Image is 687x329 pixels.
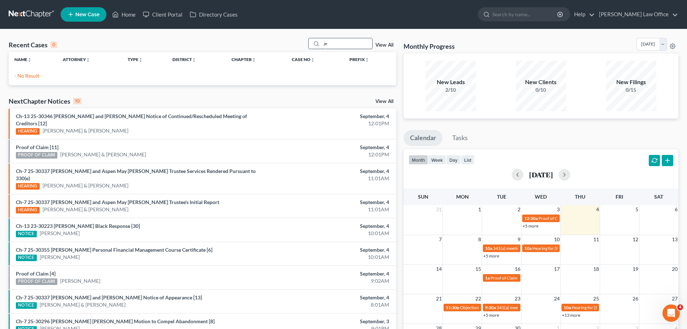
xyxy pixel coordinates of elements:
a: Chapterunfold_more [232,57,256,62]
div: NOTICE [16,302,37,309]
div: September, 3 [269,318,389,325]
a: +5 more [483,253,499,259]
a: [PERSON_NAME] [40,254,80,261]
div: September, 4 [269,246,389,254]
div: 9:02AM [269,277,389,285]
div: Recent Cases [9,40,57,49]
span: 10a [524,246,532,251]
i: unfold_more [138,58,143,62]
span: 10a [564,305,571,310]
div: NOTICE [16,231,37,237]
span: 23 [514,294,521,303]
i: unfold_more [192,58,196,62]
span: 12:30a [524,216,538,221]
span: 8 [477,235,482,244]
span: New Case [75,12,100,17]
a: [PERSON_NAME] & [PERSON_NAME] [43,206,128,213]
span: Objections to Discharge Due (PFMC-7) for [PERSON_NAME] [460,305,574,310]
button: week [428,155,446,165]
a: Directory Cases [186,8,241,21]
span: 6 [674,205,678,214]
span: 341(a) meeting for [PERSON_NAME] & [PERSON_NAME] [497,305,604,310]
span: 9:30a [485,305,496,310]
div: 12:01PM [269,151,389,158]
span: 4 [595,205,600,214]
span: 9 [517,235,521,244]
div: 11:01AM [269,175,389,182]
a: Ch-7 25-30337 [PERSON_NAME] and Aspen May [PERSON_NAME] Trustee's Initial Report [16,199,219,205]
span: Hearing for [PERSON_NAME] & [PERSON_NAME] [532,246,627,251]
div: PROOF OF CLAIM [16,152,57,159]
span: 19 [632,265,639,273]
i: unfold_more [365,58,369,62]
div: New Filings [606,78,656,86]
a: Client Portal [139,8,186,21]
i: unfold_more [311,58,315,62]
a: Ch-7 25-30355 [PERSON_NAME] Personal Financial Management Course Certificate [6] [16,247,212,253]
button: day [446,155,461,165]
a: +5 more [483,312,499,318]
div: New Clients [516,78,566,86]
input: Search by name... [322,38,372,49]
span: 341(a) meeting for [493,246,528,251]
a: View All [375,43,393,48]
div: 0/10 [516,86,566,94]
a: [PERSON_NAME] Law Office [595,8,678,21]
a: Ch-7 25-30296 [PERSON_NAME] [PERSON_NAME] Motion to Compel Abandonment [8] [16,318,215,324]
span: 18 [593,265,600,273]
div: NextChapter Notices [9,97,82,105]
div: 10 [73,98,82,104]
div: HEARING [16,128,40,135]
a: Calendar [404,130,442,146]
div: HEARING [16,207,40,213]
span: 11 [593,235,600,244]
button: month [409,155,428,165]
a: Prefixunfold_more [349,57,369,62]
a: Proof of Claim [4] [16,270,56,277]
div: September, 4 [269,270,389,277]
a: [PERSON_NAME] & [PERSON_NAME] [40,301,125,308]
span: 2 [517,205,521,214]
span: Proof of Claim Deadline - Government for [PERSON_NAME] [490,275,603,281]
div: September, 4 [269,222,389,230]
div: September, 4 [269,113,389,120]
span: Fri [616,194,623,200]
span: Sat [654,194,663,200]
div: NOTICE [16,255,37,261]
span: 15 [475,265,482,273]
p: - No Result - [14,72,391,79]
input: Search by name... [492,8,558,21]
a: [PERSON_NAME] [40,230,80,237]
span: 24 [553,294,560,303]
div: 8:01AM [269,301,389,308]
i: unfold_more [252,58,256,62]
a: Attorneyunfold_more [63,57,90,62]
a: [PERSON_NAME] & [PERSON_NAME] [43,127,128,134]
span: 21 [435,294,442,303]
span: 16 [514,265,521,273]
span: 3 [556,205,560,214]
a: Ch-13 25-30346 [PERSON_NAME] and [PERSON_NAME] Notice of Continued/Rescheduled Meeting of Credito... [16,113,247,126]
span: 14 [435,265,442,273]
div: September, 4 [269,168,389,175]
div: 10:01AM [269,230,389,237]
iframe: Intercom live chat [662,304,680,322]
button: list [461,155,475,165]
span: Hearing for [PERSON_NAME] [572,305,628,310]
span: 26 [632,294,639,303]
span: 31 [435,205,442,214]
a: [PERSON_NAME] [60,277,100,285]
span: 10 [553,235,560,244]
div: 2/10 [426,86,476,94]
a: [PERSON_NAME] & [PERSON_NAME] [60,151,146,158]
div: PROOF OF CLAIM [16,278,57,285]
a: View All [375,99,393,104]
span: 1a [485,275,490,281]
a: [PERSON_NAME] & [PERSON_NAME] [43,182,128,189]
a: Typeunfold_more [128,57,143,62]
a: Districtunfold_more [172,57,196,62]
a: Help [571,8,595,21]
div: September, 4 [269,294,389,301]
div: 11:01AM [269,206,389,213]
span: 5 [635,205,639,214]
